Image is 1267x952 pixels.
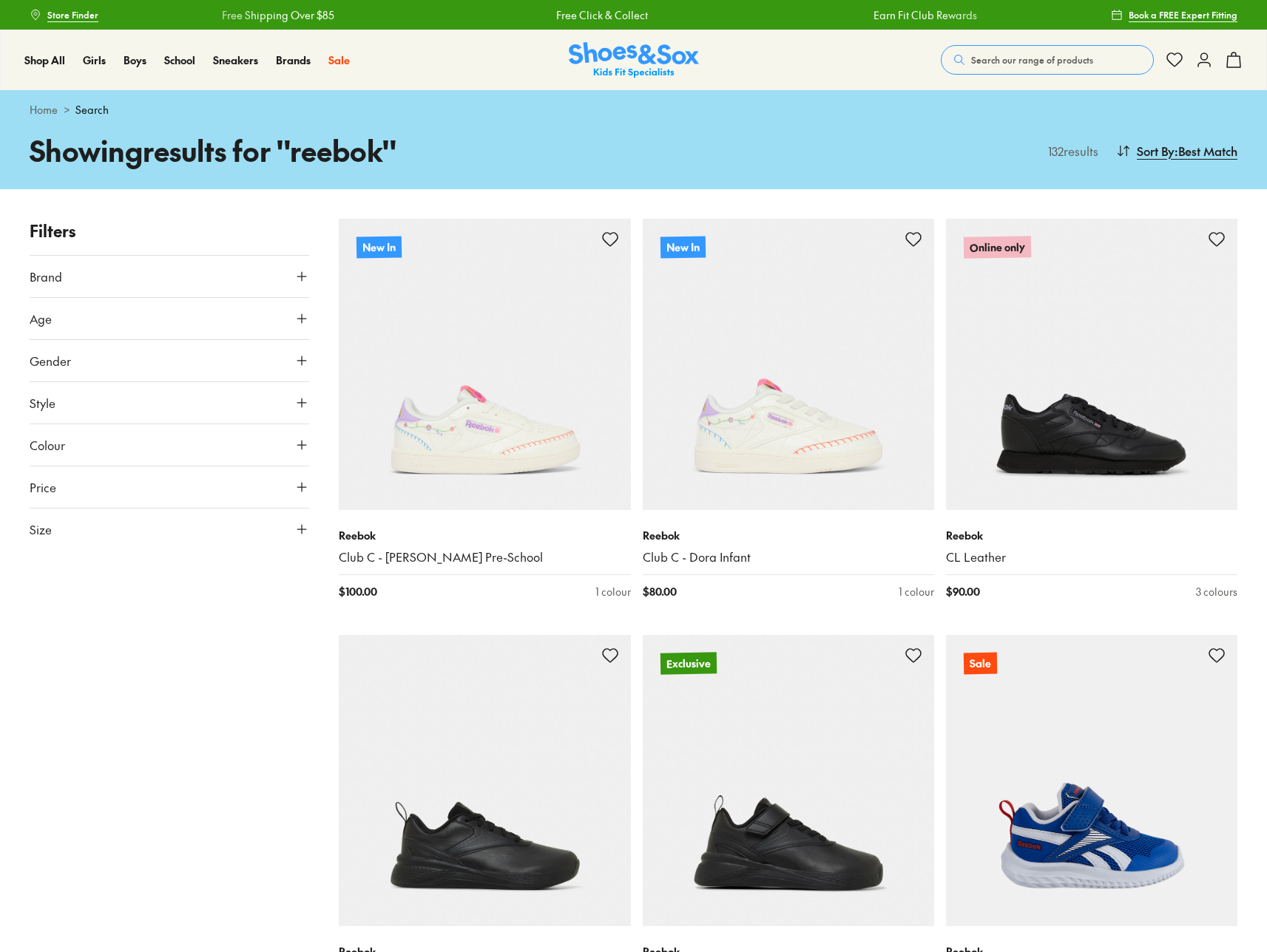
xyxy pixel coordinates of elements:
[1129,8,1237,21] span: Book a FREE Expert Fitting
[946,549,1237,565] a: CL Leather
[339,584,377,599] span: $ 100.00
[124,52,146,68] a: Boys
[30,509,309,550] button: Size
[874,7,977,23] a: Earn Fit Club Rewards
[30,382,309,424] button: Style
[30,340,309,381] button: Gender
[946,635,1237,926] a: Sale
[660,653,716,675] p: Exclusive
[30,256,309,297] button: Brand
[213,52,258,68] a: Sneakers
[276,52,311,68] a: Brands
[30,102,58,118] a: Home
[30,520,52,538] span: Size
[30,394,55,412] span: Style
[164,52,195,67] span: School
[1116,135,1237,167] button: Sort By:Best Match
[339,528,630,543] p: Reebok
[946,528,1237,543] p: Reebok
[1196,584,1237,599] div: 3 colours
[643,528,934,543] p: Reebok
[30,268,62,285] span: Brand
[643,219,934,510] a: New In
[595,584,631,599] div: 1 colour
[124,52,146,67] span: Boys
[339,549,630,565] a: Club C - [PERSON_NAME] Pre-School
[30,298,309,339] button: Age
[75,102,109,118] span: Search
[964,236,1031,259] p: Online only
[555,7,647,23] a: Free Click & Collect
[164,52,195,68] a: School
[1175,142,1237,160] span: : Best Match
[276,52,311,67] span: Brands
[1137,142,1175,160] span: Sort By
[24,52,65,68] a: Shop All
[30,102,1237,118] div: >
[83,52,106,68] a: Girls
[941,45,1154,75] button: Search our range of products
[30,310,52,327] span: Age
[569,42,699,78] img: SNS_Logo_Responsive.svg
[30,129,634,171] h1: Showing results for " reebok "
[643,549,934,565] a: Club C - Dora Infant
[221,7,334,23] a: Free Shipping Over $85
[1042,142,1098,160] p: 132 results
[328,52,350,67] span: Sale
[660,236,705,258] p: New In
[30,478,56,496] span: Price
[946,219,1237,510] a: Online only
[24,52,65,67] span: Shop All
[30,219,309,243] p: Filters
[30,466,309,508] button: Price
[328,52,350,68] a: Sale
[643,584,677,599] span: $ 80.00
[946,584,980,599] span: $ 90.00
[213,52,258,67] span: Sneakers
[30,352,71,370] span: Gender
[30,1,98,28] a: Store Finder
[643,635,934,926] a: Exclusive
[569,42,699,78] a: Shoes & Sox
[83,52,106,67] span: Girls
[1111,1,1237,28] a: Book a FREE Expert Fitting
[30,436,65,454] span: Colour
[357,236,402,258] p: New In
[47,8,98,21] span: Store Finder
[899,584,934,599] div: 1 colour
[339,219,630,510] a: New In
[964,653,997,675] p: Sale
[30,424,309,466] button: Colour
[971,53,1093,67] span: Search our range of products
